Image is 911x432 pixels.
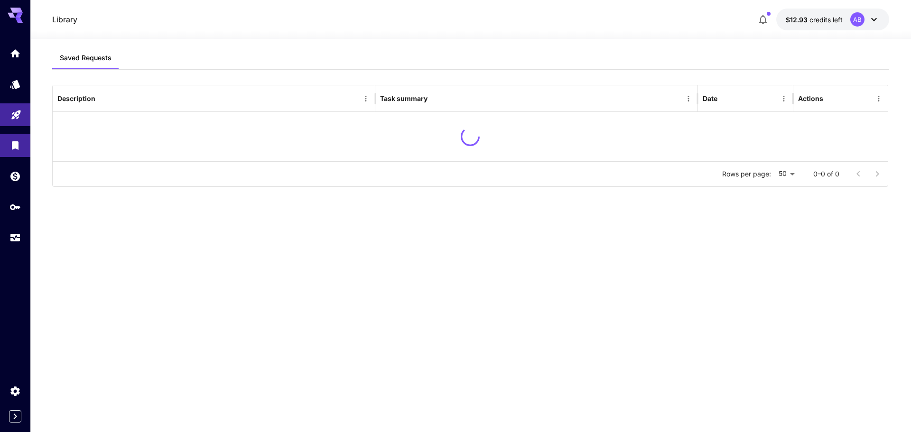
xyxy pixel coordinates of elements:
span: $12.93 [786,16,809,24]
button: Menu [872,92,885,105]
div: Library [9,137,21,149]
button: Menu [682,92,695,105]
div: AB [850,12,865,27]
div: API Keys [9,201,21,213]
span: credits left [809,16,843,24]
div: Wallet [9,170,21,182]
div: Usage [9,232,21,244]
button: Sort [428,92,442,105]
div: Date [703,94,717,102]
div: Models [9,78,21,90]
nav: breadcrumb [52,14,77,25]
div: Description [57,94,95,102]
button: Expand sidebar [9,410,21,423]
div: Task summary [380,94,428,102]
button: Menu [359,92,372,105]
button: $12.9302AB [776,9,889,30]
span: Saved Requests [60,54,112,62]
div: Playground [10,107,22,119]
button: Sort [96,92,110,105]
div: 50 [775,167,798,181]
a: Library [52,14,77,25]
div: Actions [798,94,823,102]
p: 0–0 of 0 [813,169,839,179]
div: Home [9,47,21,59]
button: Menu [777,92,790,105]
div: Settings [9,385,21,397]
p: Rows per page: [722,169,771,179]
button: Sort [718,92,732,105]
div: $12.9302 [786,15,843,25]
